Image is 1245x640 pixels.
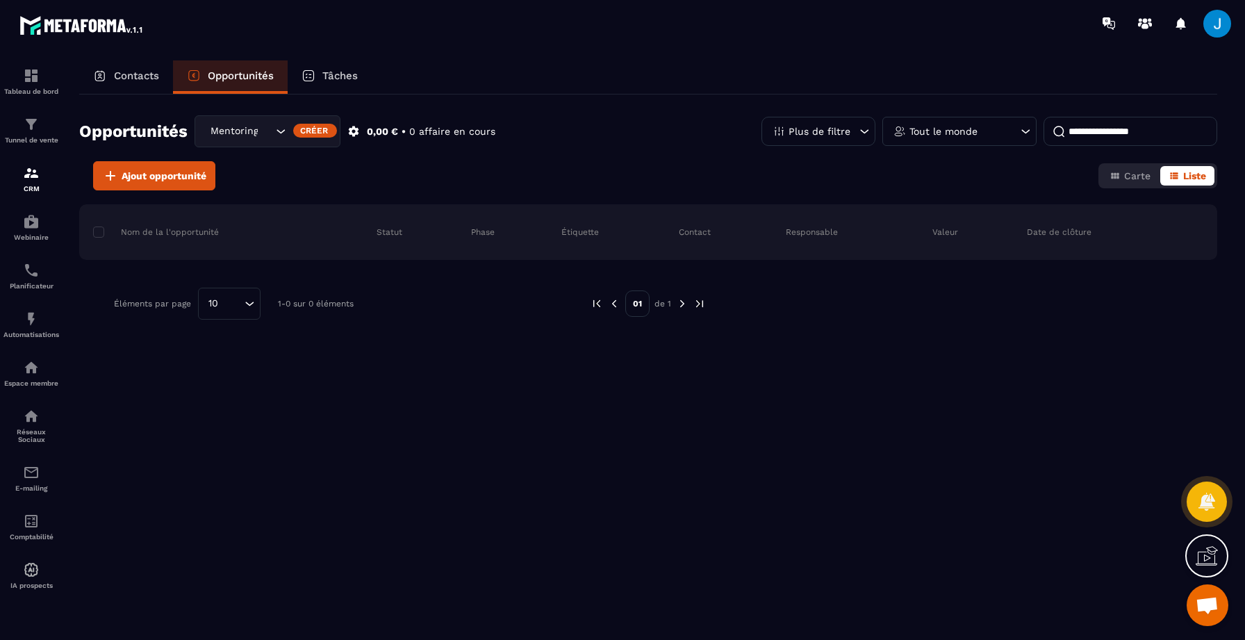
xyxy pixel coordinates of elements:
p: Plus de filtre [789,126,850,136]
a: formationformationCRM [3,154,59,203]
p: E-mailing [3,484,59,492]
img: prev [591,297,603,310]
div: Search for option [195,115,340,147]
p: Opportunités [208,69,274,82]
a: automationsautomationsAutomatisations [3,300,59,349]
img: automations [23,561,40,578]
input: Search for option [258,124,272,139]
div: Search for option [198,288,261,320]
a: formationformationTunnel de vente [3,106,59,154]
span: Ajout opportunité [122,169,206,183]
img: next [693,297,706,310]
div: Créer [293,124,337,138]
img: accountant [23,513,40,530]
a: accountantaccountantComptabilité [3,502,59,551]
a: Ouvrir le chat [1187,584,1228,626]
p: • [402,125,406,138]
p: Tout le monde [909,126,978,136]
p: Comptabilité [3,533,59,541]
a: emailemailE-mailing [3,454,59,502]
img: formation [23,116,40,133]
span: 10 [204,296,223,311]
p: 0 affaire en cours [409,125,495,138]
button: Ajout opportunité [93,161,215,190]
img: formation [23,67,40,84]
a: social-networksocial-networkRéseaux Sociaux [3,397,59,454]
p: 1-0 sur 0 éléments [278,299,354,309]
p: Automatisations [3,331,59,338]
p: Phase [471,227,495,238]
p: CRM [3,185,59,192]
a: Tâches [288,60,372,94]
p: 01 [625,290,650,317]
h2: Opportunités [79,117,188,145]
img: email [23,464,40,481]
img: logo [19,13,145,38]
span: Liste [1183,170,1206,181]
img: automations [23,359,40,376]
p: Tâches [322,69,358,82]
span: Carte [1124,170,1151,181]
a: schedulerschedulerPlanificateur [3,252,59,300]
p: Valeur [932,227,958,238]
p: Tunnel de vente [3,136,59,144]
button: Carte [1101,166,1159,186]
a: automationsautomationsWebinaire [3,203,59,252]
img: next [676,297,689,310]
a: formationformationTableau de bord [3,57,59,106]
img: automations [23,311,40,327]
a: automationsautomationsEspace membre [3,349,59,397]
p: Étiquette [561,227,599,238]
p: Espace membre [3,379,59,387]
p: Planificateur [3,282,59,290]
p: Contact [679,227,711,238]
button: Liste [1160,166,1214,186]
p: Réseaux Sociaux [3,428,59,443]
p: Tableau de bord [3,88,59,95]
img: prev [608,297,620,310]
a: Opportunités [173,60,288,94]
img: scheduler [23,262,40,279]
img: automations [23,213,40,230]
p: IA prospects [3,582,59,589]
p: 0,00 € [367,125,398,138]
p: Statut [377,227,402,238]
p: Contacts [114,69,159,82]
input: Search for option [223,296,241,311]
p: Éléments par page [114,299,191,309]
p: Responsable [786,227,838,238]
p: Webinaire [3,233,59,241]
img: formation [23,165,40,181]
span: Mentoring Finance Anti-Fragile [207,124,258,139]
img: social-network [23,408,40,425]
p: Date de clôture [1027,227,1091,238]
a: Contacts [79,60,173,94]
p: Nom de la l'opportunité [93,227,219,238]
p: de 1 [654,298,671,309]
